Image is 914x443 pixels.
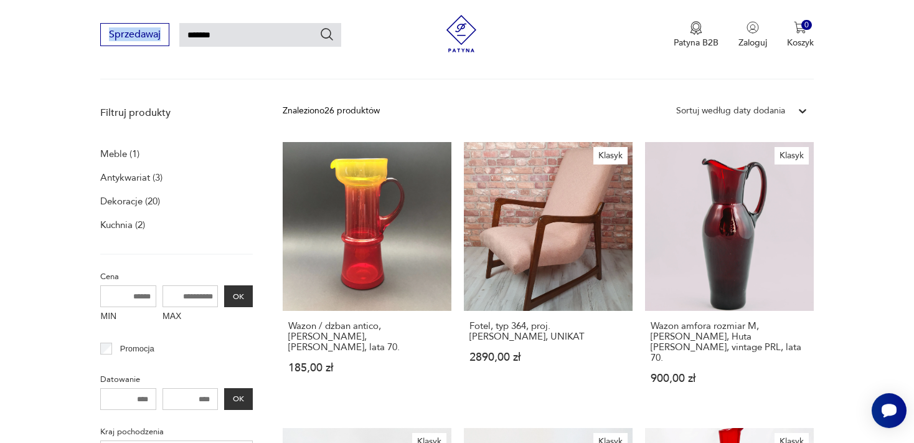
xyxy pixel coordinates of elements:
img: Ikona koszyka [794,21,806,34]
a: Antykwariat (3) [100,169,163,186]
a: Meble (1) [100,145,139,163]
div: Sortuj według daty dodania [676,104,785,118]
img: Ikonka użytkownika [747,21,759,34]
label: MAX [163,307,219,327]
a: Ikona medaluPatyna B2B [674,21,718,49]
img: Patyna - sklep z meblami i dekoracjami vintage [443,15,480,52]
a: Kuchnia (2) [100,216,145,234]
a: Dekoracje (20) [100,193,160,210]
iframe: Smartsupp widget button [872,393,907,428]
p: 185,00 zł [288,363,446,373]
button: OK [224,285,253,307]
button: Zaloguj [738,21,767,49]
h3: Fotel, typ 364, proj. [PERSON_NAME], UNIKAT [469,321,627,342]
a: KlasykWazon amfora rozmiar M, Z. Horbowy, Huta Barbara, vintage PRL, lata 70.Wazon amfora rozmiar... [645,142,814,408]
div: Znaleziono 26 produktów [283,104,380,118]
p: Promocja [120,342,154,356]
button: Szukaj [319,27,334,42]
button: Patyna B2B [674,21,718,49]
a: Sprzedawaj [100,31,169,40]
img: Ikona medalu [690,21,702,35]
p: Patyna B2B [674,37,718,49]
button: OK [224,388,253,410]
p: Koszyk [787,37,814,49]
p: 2890,00 zł [469,352,627,363]
p: 900,00 zł [651,373,808,384]
h3: Wazon / dzban antico, [PERSON_NAME], [PERSON_NAME], lata 70. [288,321,446,353]
button: Sprzedawaj [100,23,169,46]
a: KlasykFotel, typ 364, proj. Barbara Fenrych-Węcławska, UNIKATFotel, typ 364, proj. [PERSON_NAME],... [464,142,633,408]
button: 0Koszyk [787,21,814,49]
p: Zaloguj [738,37,767,49]
p: Filtruj produkty [100,106,253,120]
p: Cena [100,270,253,283]
div: 0 [801,20,812,31]
p: Datowanie [100,373,253,386]
label: MIN [100,307,156,327]
p: Kraj pochodzenia [100,425,253,439]
a: Wazon / dzban antico, Zuber Czesław, Huta Barbara, lata 70.Wazon / dzban antico, [PERSON_NAME], [... [283,142,451,408]
h3: Wazon amfora rozmiar M, [PERSON_NAME], Huta [PERSON_NAME], vintage PRL, lata 70. [651,321,808,363]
